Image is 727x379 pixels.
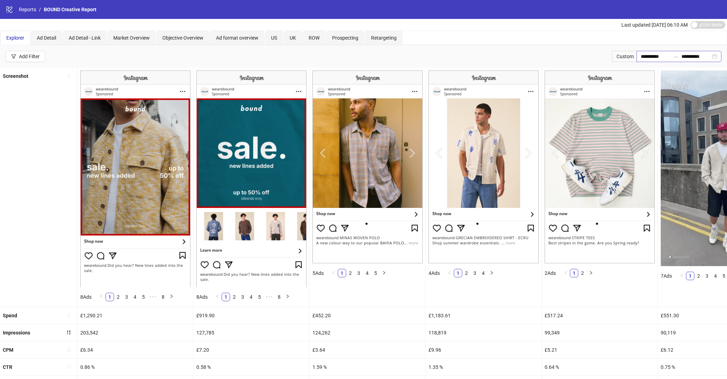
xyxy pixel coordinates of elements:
li: Next Page [380,269,388,277]
div: £517.24 [542,307,658,324]
span: right [169,294,174,298]
span: sort-ascending [66,364,71,369]
li: 2 [230,293,238,301]
li: 2 [346,269,355,277]
li: 1 [338,269,346,277]
div: 203,542 [78,324,193,341]
span: left [331,271,336,275]
li: 3 [703,272,711,280]
span: right [285,294,290,298]
a: 5 [140,293,147,301]
li: Previous Page [678,272,686,280]
div: Custom [612,51,637,62]
a: 4 [479,269,487,277]
a: 8 [275,293,283,301]
div: 118,819 [426,324,541,341]
li: 3 [355,269,363,277]
a: 5 [372,269,379,277]
a: 1 [106,293,114,301]
a: 2 [114,293,122,301]
div: £919.90 [194,307,309,324]
div: £6.34 [78,341,193,358]
img: Screenshot 120226752444340173 [312,70,423,263]
span: UK [290,35,296,41]
button: right [283,293,292,301]
span: left [447,271,452,275]
button: left [678,272,686,280]
b: Spend [3,313,17,318]
img: Screenshot 120227598140070173 [196,70,307,287]
a: 2 [230,293,238,301]
button: right [587,269,595,277]
span: left [680,273,684,278]
a: 5 [256,293,263,301]
div: 99,349 [542,324,658,341]
span: to [673,54,679,59]
span: Ad Detail [37,35,56,41]
span: left [99,294,103,298]
li: 5 [139,293,148,301]
li: 3 [471,269,479,277]
button: left [561,269,570,277]
li: 4 [363,269,371,277]
button: Add Filter [6,51,45,62]
div: Add Filter [19,54,40,59]
li: Next Page [167,293,176,301]
li: 1 [686,272,694,280]
div: £9.96 [426,341,541,358]
button: left [213,293,222,301]
span: sort-descending [66,330,71,335]
li: Previous Page [97,293,106,301]
a: 2 [695,272,702,280]
li: Previous Page [561,269,570,277]
b: Screenshot [3,73,28,79]
span: 2 Ads [545,270,556,276]
a: 3 [123,293,130,301]
span: Objective Overview [162,35,203,41]
img: Screenshot 120226896089610173 [429,70,539,263]
span: swap-right [673,54,679,59]
li: Next 5 Pages [264,293,275,301]
div: £3.64 [310,341,425,358]
li: 4 [711,272,720,280]
span: ••• [148,293,159,301]
span: Retargeting [371,35,397,41]
li: 4 [131,293,139,301]
span: right [589,271,593,275]
a: 1 [686,272,694,280]
div: 1.59 % [310,359,425,375]
a: 2 [463,269,470,277]
a: Reports [18,6,38,13]
a: 4 [247,293,255,301]
span: sort-ascending [66,313,71,318]
li: 5 [255,293,264,301]
b: CPM [3,347,13,353]
span: 5 Ads [312,270,324,276]
div: 0.58 % [194,359,309,375]
li: Next Page [283,293,292,301]
span: BOUND Creative Report [44,7,96,12]
a: 1 [338,269,346,277]
span: Prospecting [332,35,358,41]
span: 8 Ads [80,294,92,300]
span: sort-ascending [66,347,71,352]
div: 0.64 % [542,359,658,375]
span: US [271,35,277,41]
a: 2 [579,269,586,277]
li: Next Page [487,269,496,277]
a: 2 [346,269,354,277]
span: ••• [264,293,275,301]
span: filter [11,54,16,59]
li: 1 [570,269,578,277]
b: Impressions [3,330,30,336]
li: 1 [454,269,462,277]
li: Next Page [587,269,595,277]
a: 3 [355,269,363,277]
span: Ad Detail - Link [69,35,101,41]
button: right [380,269,388,277]
li: 3 [122,293,131,301]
